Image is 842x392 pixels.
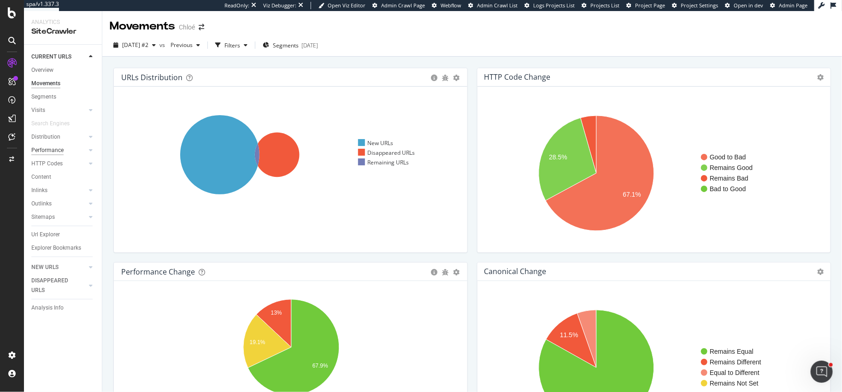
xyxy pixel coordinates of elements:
[468,2,518,9] a: Admin Crawl List
[31,132,86,142] a: Distribution
[358,139,393,147] div: New URLs
[328,2,365,9] span: Open Viz Editor
[31,52,86,62] a: CURRENT URLS
[31,172,51,182] div: Content
[432,2,461,9] a: Webflow
[672,2,718,9] a: Project Settings
[122,41,148,49] span: 2025 Aug. 28th #2
[372,2,425,9] a: Admin Crawl Page
[817,74,824,81] i: Options
[710,185,746,193] text: Bad to Good
[259,38,322,53] button: Segments[DATE]
[811,361,833,383] iframe: Intercom live chat
[273,41,299,49] span: Segments
[381,2,425,9] span: Admin Crawl Page
[31,243,95,253] a: Explorer Bookmarks
[725,2,763,9] a: Open in dev
[301,41,318,49] div: [DATE]
[31,159,86,169] a: HTTP Codes
[31,65,53,75] div: Overview
[484,265,547,278] h4: Canonical Change
[31,105,45,115] div: Visits
[224,2,249,9] div: ReadOnly:
[121,267,195,276] div: Performance Change
[31,79,60,88] div: Movements
[442,269,449,275] div: bug
[212,38,251,53] button: Filters
[31,105,86,115] a: Visits
[318,2,365,9] a: Open Viz Editor
[31,172,95,182] a: Content
[31,276,78,295] div: DISAPPEARED URLS
[31,230,95,240] a: Url Explorer
[485,101,824,245] svg: A chart.
[770,2,807,9] a: Admin Page
[110,38,159,53] button: [DATE] #2
[224,41,240,49] div: Filters
[167,41,193,49] span: Previous
[31,212,55,222] div: Sitemaps
[453,269,460,275] div: gear
[453,75,460,81] div: gear
[121,73,183,82] div: URLs Distribution
[31,186,47,195] div: Inlinks
[779,2,807,9] span: Admin Page
[31,146,64,155] div: Performance
[31,146,86,155] a: Performance
[31,132,60,142] div: Distribution
[549,153,567,161] text: 28.5%
[477,2,518,9] span: Admin Crawl List
[442,75,449,81] div: bug
[159,41,167,49] span: vs
[271,310,282,316] text: 13%
[31,92,95,102] a: Segments
[31,199,86,209] a: Outlinks
[31,79,95,88] a: Movements
[31,230,60,240] div: Url Explorer
[710,175,748,182] text: Remains Bad
[250,339,265,345] text: 19.1%
[167,38,204,53] button: Previous
[681,2,718,9] span: Project Settings
[559,331,578,339] text: 11.5%
[710,348,754,355] text: Remains Equal
[31,119,79,129] a: Search Engines
[590,2,619,9] span: Projects List
[31,52,71,62] div: CURRENT URLS
[710,153,746,161] text: Good to Bad
[31,26,94,37] div: SiteCrawler
[817,269,824,275] i: Options
[524,2,575,9] a: Logs Projects List
[431,75,438,81] div: circle-info
[734,2,763,9] span: Open in dev
[484,71,551,83] h4: HTTP Code Change
[582,2,619,9] a: Projects List
[710,164,753,171] text: Remains Good
[31,263,59,272] div: NEW URLS
[31,92,56,102] div: Segments
[710,358,761,366] text: Remains Different
[31,159,63,169] div: HTTP Codes
[179,23,195,32] div: Chloé
[31,243,81,253] div: Explorer Bookmarks
[710,380,759,387] text: Remains Not Set
[31,263,86,272] a: NEW URLS
[312,363,328,369] text: 67.9%
[710,369,760,376] text: Equal to Different
[533,2,575,9] span: Logs Projects List
[441,2,461,9] span: Webflow
[31,65,95,75] a: Overview
[31,119,70,129] div: Search Engines
[31,186,86,195] a: Inlinks
[31,199,52,209] div: Outlinks
[31,18,94,26] div: Analytics
[199,24,204,30] div: arrow-right-arrow-left
[31,303,95,313] a: Analysis Info
[431,269,438,275] div: circle-info
[31,303,64,313] div: Analysis Info
[31,212,86,222] a: Sitemaps
[635,2,665,9] span: Project Page
[626,2,665,9] a: Project Page
[31,276,86,295] a: DISAPPEARED URLS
